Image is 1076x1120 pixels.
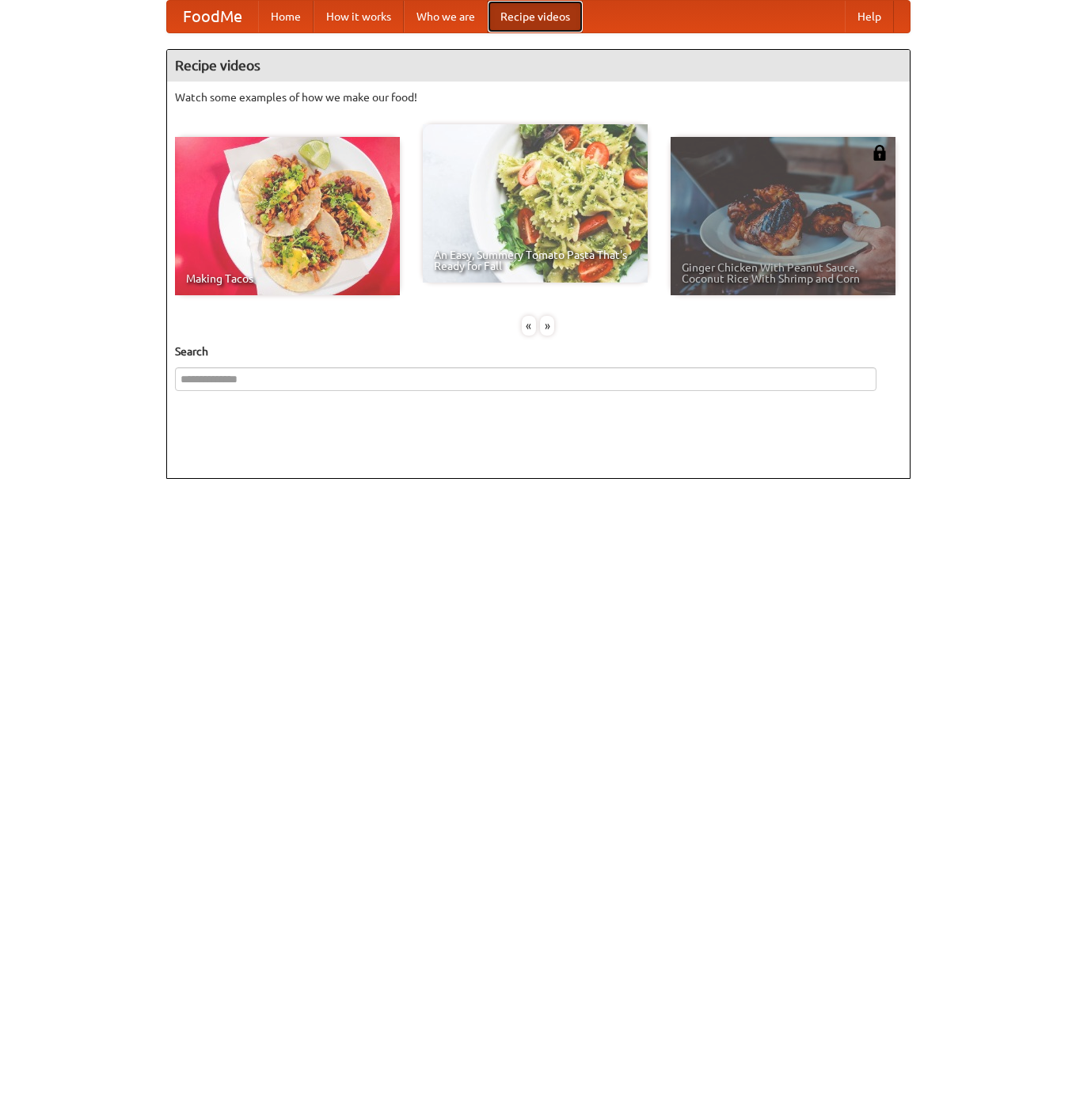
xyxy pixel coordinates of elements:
a: How it works [314,1,404,32]
img: 483408.png [872,145,888,161]
div: « [522,316,536,336]
div: » [540,316,554,336]
a: An Easy, Summery Tomato Pasta That's Ready for Fall [423,124,648,283]
p: Watch some examples of how we make our food! [175,89,902,105]
span: Making Tacos [186,273,389,284]
h5: Search [175,344,902,359]
h4: Recipe videos [167,50,910,82]
span: An Easy, Summery Tomato Pasta That's Ready for Fall [434,249,637,271]
a: Recipe videos [488,1,583,32]
a: Help [845,1,894,32]
a: FoodMe [167,1,258,32]
a: Who we are [404,1,488,32]
a: Making Tacos [175,137,400,295]
a: Home [258,1,314,32]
